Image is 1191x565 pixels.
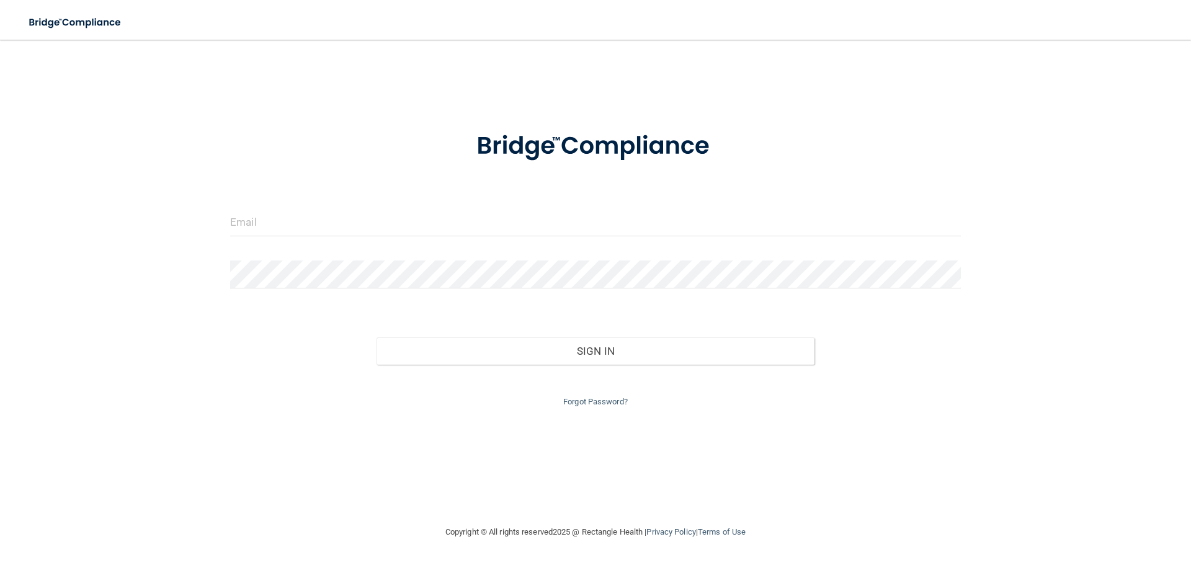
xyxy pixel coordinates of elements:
[377,337,815,365] button: Sign In
[646,527,695,536] a: Privacy Policy
[19,10,133,35] img: bridge_compliance_login_screen.278c3ca4.svg
[698,527,746,536] a: Terms of Use
[451,114,740,179] img: bridge_compliance_login_screen.278c3ca4.svg
[369,512,822,552] div: Copyright © All rights reserved 2025 @ Rectangle Health | |
[563,397,628,406] a: Forgot Password?
[230,208,961,236] input: Email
